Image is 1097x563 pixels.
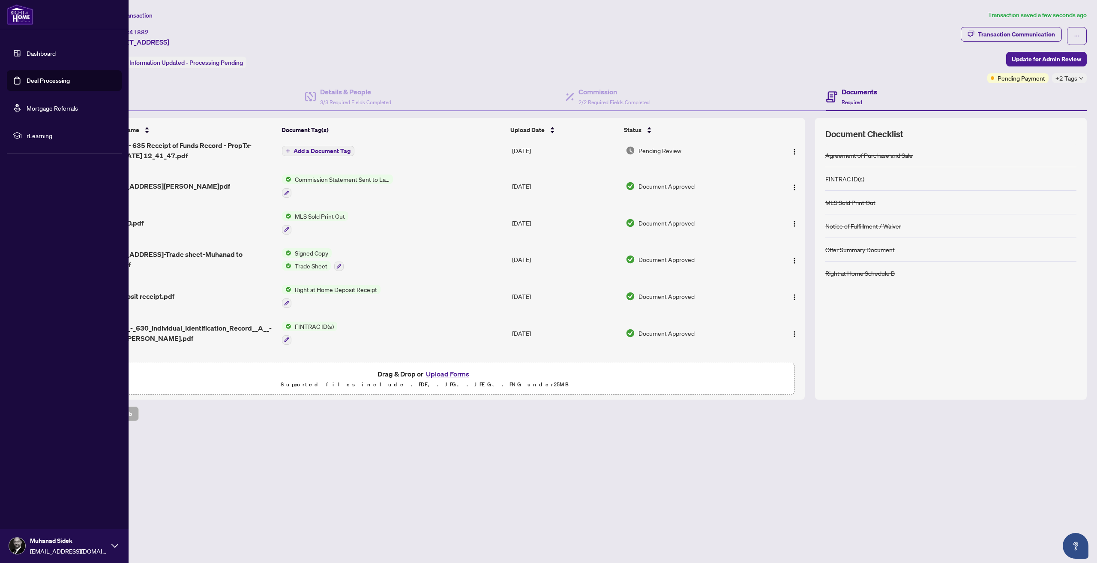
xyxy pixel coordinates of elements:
[129,59,243,66] span: Information Updated - Processing Pending
[291,322,337,331] span: FINTRAC ID(s)
[788,216,801,230] button: Logo
[30,536,107,545] span: Muhanad Sidek
[509,205,622,241] td: [DATE]
[107,12,153,19] span: View Transaction
[825,245,895,254] div: Offer Summary Document
[638,218,695,228] span: Document Approved
[638,181,695,191] span: Document Approved
[825,128,903,140] span: Document Checklist
[282,175,393,198] button: Status IconCommission Statement Sent to Lawyer
[509,278,622,315] td: [DATE]
[510,125,545,135] span: Upload Date
[578,87,650,97] h4: Commission
[791,220,798,227] img: Logo
[278,118,507,142] th: Document Tag(s)
[1079,76,1083,81] span: down
[791,331,798,337] img: Logo
[638,146,681,155] span: Pending Review
[98,140,275,161] span: FINTRAC - 635 Receipt of Funds Record - PropTx-OREA_[DATE] 12_41_47.pdf
[320,99,391,105] span: 3/3 Required Fields Completed
[788,289,801,303] button: Logo
[1055,73,1077,83] span: +2 Tags
[1006,52,1087,66] button: Update for Admin Review
[842,99,862,105] span: Required
[788,253,801,266] button: Logo
[60,379,789,390] p: Supported files include .PDF, .JPG, .JPEG, .PNG under 25 MB
[282,322,291,331] img: Status Icon
[282,248,344,271] button: Status IconSigned CopyStatus IconTrade Sheet
[282,285,291,294] img: Status Icon
[27,49,56,57] a: Dashboard
[282,211,291,221] img: Status Icon
[27,131,116,140] span: rLearning
[788,326,801,340] button: Logo
[620,118,762,142] th: Status
[291,285,381,294] span: Right at Home Deposit Receipt
[55,363,794,395] span: Drag & Drop orUpload FormsSupported files include .PDF, .JPG, .JPEG, .PNG under25MB
[423,368,472,379] button: Upload Forms
[626,218,635,228] img: Document Status
[282,175,291,184] img: Status Icon
[825,174,864,184] div: FINTRAC ID(s)
[626,181,635,191] img: Document Status
[578,99,650,105] span: 2/2 Required Fields Completed
[988,10,1087,20] article: Transaction saved a few seconds ago
[1063,533,1088,559] button: Open asap
[106,57,246,68] div: Status:
[509,133,622,168] td: [DATE]
[30,546,107,556] span: [EMAIL_ADDRESS][DOMAIN_NAME]
[282,145,354,157] button: Add a Document Tag
[638,328,695,338] span: Document Approved
[961,27,1062,42] button: Transaction Communication
[98,181,230,191] span: [STREET_ADDRESS][PERSON_NAME]pdf
[626,255,635,264] img: Document Status
[825,221,901,231] div: Notice of Fulfillment / Waiver
[282,146,354,156] button: Add a Document Tag
[282,322,337,345] button: Status IconFINTRAC ID(s)
[791,294,798,301] img: Logo
[507,118,620,142] th: Upload Date
[825,268,895,278] div: Right at Home Schedule B
[106,37,169,47] span: [STREET_ADDRESS]
[978,27,1055,41] div: Transaction Communication
[509,315,622,352] td: [DATE]
[27,77,70,84] a: Deal Processing
[282,358,337,382] button: Status IconFINTRAC ID(s)
[788,179,801,193] button: Logo
[626,292,635,301] img: Document Status
[998,73,1045,83] span: Pending Payment
[291,248,332,258] span: Signed Copy
[9,538,25,554] img: Profile Icon
[791,257,798,264] img: Logo
[320,87,391,97] h4: Details & People
[788,144,801,157] button: Logo
[1074,33,1080,39] span: ellipsis
[509,241,622,278] td: [DATE]
[95,118,278,142] th: (17) File Name
[294,148,351,154] span: Add a Document Tag
[282,358,291,368] img: Status Icon
[98,249,275,270] span: [STREET_ADDRESS]-Trade sheet-Muhanad to review.pdf
[842,87,877,97] h4: Documents
[98,323,275,343] span: FINTRAC_-_630_Individual_Identification_Record__A__-_PropTx-[PERSON_NAME].pdf
[282,211,348,235] button: Status IconMLS Sold Print Out
[638,255,695,264] span: Document Approved
[825,198,875,207] div: MLS Sold Print Out
[291,261,331,271] span: Trade Sheet
[286,149,290,153] span: plus
[282,261,291,271] img: Status Icon
[791,148,798,155] img: Logo
[638,292,695,301] span: Document Approved
[291,211,348,221] span: MLS Sold Print Out
[378,368,472,379] span: Drag & Drop or
[291,358,337,368] span: FINTRAC ID(s)
[825,151,913,160] div: Agreement of Purchase and Sale
[129,28,149,36] span: 41882
[291,175,393,184] span: Commission Statement Sent to Lawyer
[509,352,622,388] td: [DATE]
[282,285,381,308] button: Status IconRight at Home Deposit Receipt
[98,291,174,301] span: RAH deposit receipt.pdf
[282,248,291,258] img: Status Icon
[27,104,78,112] a: Mortgage Referrals
[509,168,622,205] td: [DATE]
